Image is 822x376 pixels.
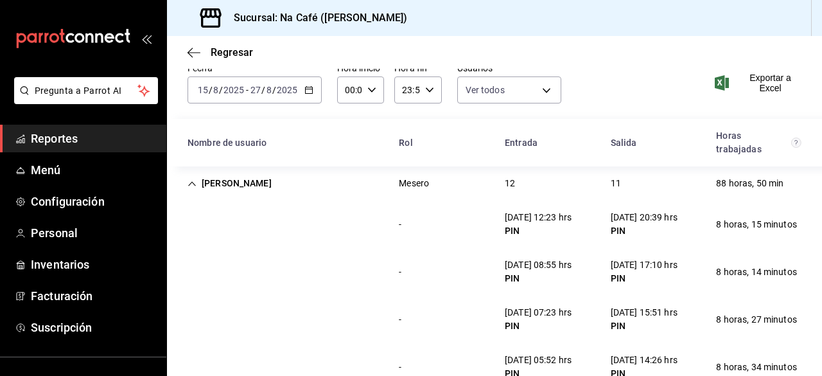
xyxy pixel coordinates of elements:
[611,306,678,319] div: [DATE] 15:51 hrs
[266,85,272,95] input: --
[706,213,807,237] div: Cell
[250,85,261,95] input: --
[177,314,198,325] div: Cell
[706,260,807,284] div: Cell
[611,224,678,238] div: PIN
[35,84,138,98] span: Pregunta a Parrot AI
[167,166,822,201] div: Row
[31,130,156,147] span: Reportes
[167,248,822,296] div: Row
[399,265,401,279] div: -
[167,119,822,166] div: Head
[14,77,158,104] button: Pregunta a Parrot AI
[167,296,822,343] div: Row
[505,354,572,367] div: [DATE] 05:52 hrs
[209,85,213,95] span: /
[337,64,384,73] label: Hora inicio
[611,211,678,224] div: [DATE] 20:39 hrs
[505,211,572,224] div: [DATE] 12:23 hrs
[223,10,407,26] h3: Sucursal: Na Café ([PERSON_NAME])
[399,313,401,327] div: -
[177,131,389,155] div: HeadCell
[31,319,156,336] span: Suscripción
[188,64,322,73] label: Fecha
[276,85,298,95] input: ----
[167,201,822,248] div: Row
[494,301,582,338] div: Cell
[188,46,253,58] button: Regresar
[389,172,439,195] div: Cell
[261,85,265,95] span: /
[505,306,572,319] div: [DATE] 07:23 hrs
[389,260,412,284] div: Cell
[31,193,156,210] span: Configuración
[611,354,678,367] div: [DATE] 14:26 hrs
[706,308,807,332] div: Cell
[246,85,249,95] span: -
[394,64,441,73] label: Hora fin
[494,172,525,195] div: Cell
[505,319,572,333] div: PIN
[706,124,812,161] div: HeadCell
[611,258,678,272] div: [DATE] 17:10 hrs
[494,253,582,291] div: Cell
[223,85,245,95] input: ----
[177,362,198,372] div: Cell
[177,172,282,195] div: Cell
[717,73,801,93] button: Exportar a Excel
[31,161,156,179] span: Menú
[272,85,276,95] span: /
[399,218,401,231] div: -
[177,219,198,229] div: Cell
[31,224,156,242] span: Personal
[505,258,572,272] div: [DATE] 08:55 hrs
[791,138,801,148] svg: El total de horas trabajadas por usuario es el resultado de la suma redondeada del registro de ho...
[211,46,253,58] span: Regresar
[600,131,706,155] div: HeadCell
[399,361,401,374] div: -
[611,272,678,285] div: PIN
[600,172,631,195] div: Cell
[9,93,158,107] a: Pregunta a Parrot AI
[611,319,678,333] div: PIN
[389,308,412,332] div: Cell
[197,85,209,95] input: --
[494,131,600,155] div: HeadCell
[213,85,219,95] input: --
[466,84,505,96] span: Ver todos
[505,272,572,285] div: PIN
[706,172,794,195] div: Cell
[600,253,688,291] div: Cell
[600,206,688,243] div: Cell
[141,33,152,44] button: open_drawer_menu
[31,256,156,273] span: Inventarios
[399,177,429,190] div: Mesero
[177,267,198,277] div: Cell
[31,287,156,305] span: Facturación
[494,206,582,243] div: Cell
[389,131,494,155] div: HeadCell
[600,301,688,338] div: Cell
[505,224,572,238] div: PIN
[219,85,223,95] span: /
[389,213,412,237] div: Cell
